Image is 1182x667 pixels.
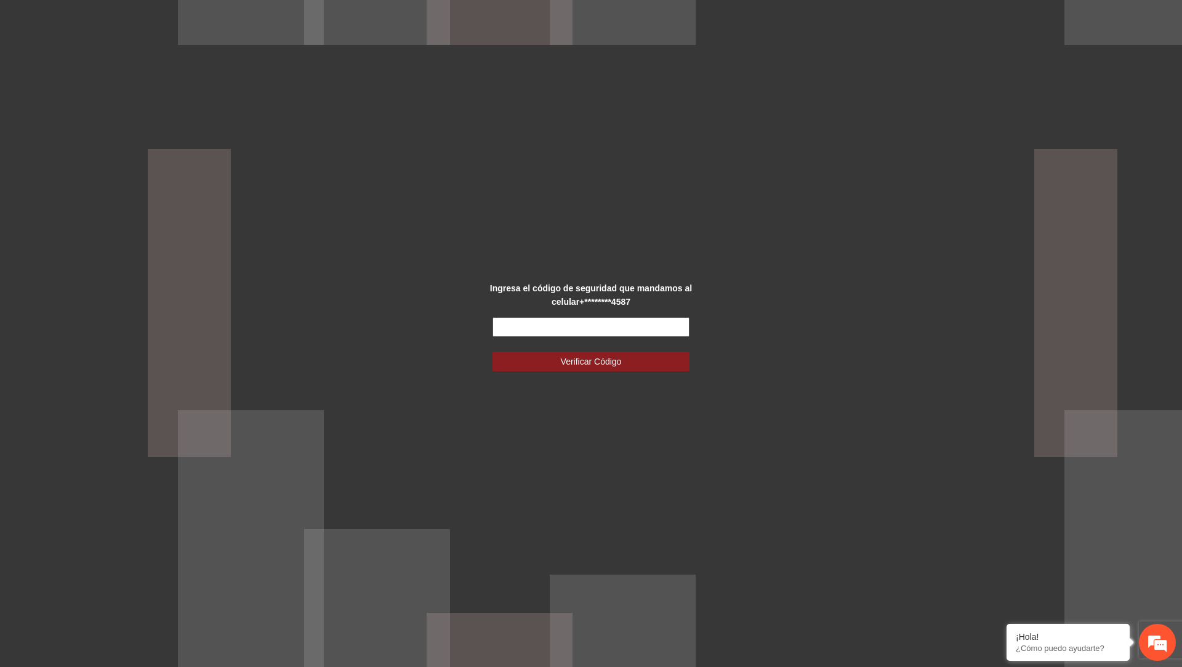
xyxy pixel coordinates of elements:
[492,352,689,371] button: Verificar Código
[490,283,692,307] strong: Ingresa el código de seguridad que mandamos al celular +********4587
[64,63,207,79] div: Chatee con nosotros ahora
[1016,644,1120,653] p: ¿Cómo puedo ayudarte?
[561,355,622,368] span: Verificar Código
[71,164,170,289] span: Estamos en línea.
[6,336,235,379] textarea: Escriba su mensaje y pulse “Intro”
[202,6,231,36] div: Minimizar ventana de chat en vivo
[1016,632,1120,642] div: ¡Hola!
